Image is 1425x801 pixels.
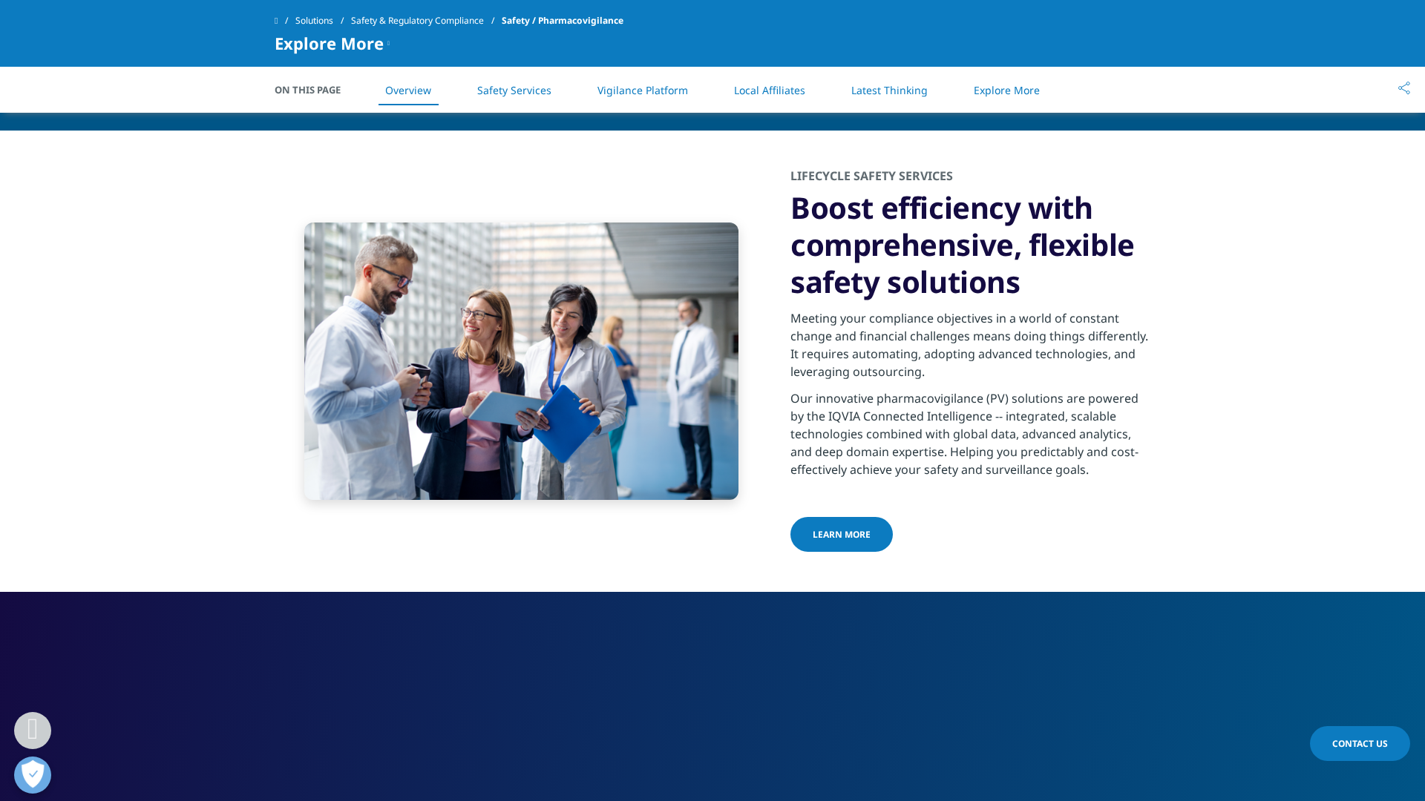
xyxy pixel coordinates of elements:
[790,168,1150,189] h2: LIFECYCLE SAFETY SERVICES
[813,528,871,541] span: Learn more
[502,7,623,34] span: Safety / Pharmacovigilance
[734,83,805,97] a: Local Affiliates
[1310,726,1410,761] a: Contact Us
[1332,737,1388,750] span: Contact Us
[790,389,1150,487] p: Our innovative pharmacovigilance (PV) solutions are powered by the IQVIA Connected Intelligence -...
[974,83,1040,97] a: Explore More
[14,756,51,794] button: 優先設定センターを開く
[597,83,688,97] a: Vigilance Platform
[275,82,356,97] span: On This Page
[385,83,431,97] a: Overview
[790,189,1150,300] h3: Boost efficiency with comprehensive, flexible safety solutions
[477,83,551,97] a: Safety Services
[295,7,351,34] a: Solutions
[275,34,384,52] span: Explore More
[851,83,928,97] a: Latest Thinking
[790,309,1150,389] p: Meeting your compliance objectives in a world of constant change and financial challenges means d...
[790,517,893,552] a: Learn more
[304,222,738,500] img: Iqvia Human data science
[351,7,502,34] a: Safety & Regulatory Compliance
